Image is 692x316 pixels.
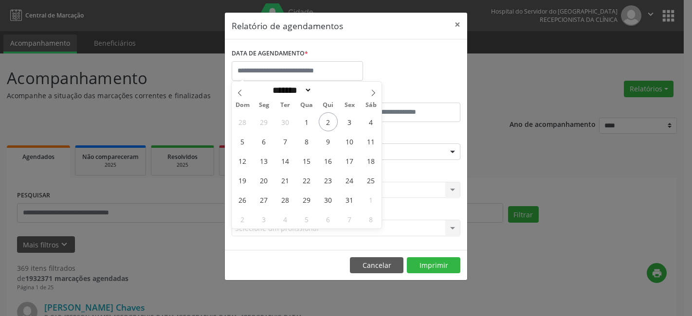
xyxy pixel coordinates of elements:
[312,85,344,95] input: Year
[319,151,338,170] span: Outubro 16, 2025
[233,171,252,190] span: Outubro 19, 2025
[297,112,316,131] span: Outubro 1, 2025
[233,112,252,131] span: Setembro 28, 2025
[362,132,381,151] span: Outubro 11, 2025
[276,132,295,151] span: Outubro 7, 2025
[362,210,381,228] span: Novembro 8, 2025
[348,88,460,103] label: ATÉ
[319,112,338,131] span: Outubro 2, 2025
[340,151,359,170] span: Outubro 17, 2025
[253,102,274,108] span: Seg
[255,132,273,151] span: Outubro 6, 2025
[319,210,338,228] span: Novembro 6, 2025
[233,132,252,151] span: Outubro 5, 2025
[276,210,295,228] span: Novembro 4, 2025
[297,132,316,151] span: Outubro 8, 2025
[319,190,338,209] span: Outubro 30, 2025
[340,171,359,190] span: Outubro 24, 2025
[317,102,339,108] span: Qui
[233,151,252,170] span: Outubro 12, 2025
[360,102,382,108] span: Sáb
[296,102,317,108] span: Qua
[274,102,296,108] span: Ter
[340,112,359,131] span: Outubro 3, 2025
[297,210,316,228] span: Novembro 5, 2025
[276,190,295,209] span: Outubro 28, 2025
[319,132,338,151] span: Outubro 9, 2025
[232,102,253,108] span: Dom
[276,151,295,170] span: Outubro 14, 2025
[255,190,273,209] span: Outubro 27, 2025
[297,151,316,170] span: Outubro 15, 2025
[340,190,359,209] span: Outubro 31, 2025
[255,151,273,170] span: Outubro 13, 2025
[340,132,359,151] span: Outubro 10, 2025
[233,210,252,228] span: Novembro 2, 2025
[255,112,273,131] span: Setembro 29, 2025
[339,102,360,108] span: Sex
[362,171,381,190] span: Outubro 25, 2025
[276,171,295,190] span: Outubro 21, 2025
[255,171,273,190] span: Outubro 20, 2025
[340,210,359,228] span: Novembro 7, 2025
[362,112,381,131] span: Outubro 4, 2025
[276,112,295,131] span: Setembro 30, 2025
[448,13,467,36] button: Close
[362,190,381,209] span: Novembro 1, 2025
[297,190,316,209] span: Outubro 29, 2025
[232,19,343,32] h5: Relatório de agendamentos
[362,151,381,170] span: Outubro 18, 2025
[297,171,316,190] span: Outubro 22, 2025
[319,171,338,190] span: Outubro 23, 2025
[407,257,460,274] button: Imprimir
[255,210,273,228] span: Novembro 3, 2025
[269,85,312,95] select: Month
[350,257,403,274] button: Cancelar
[232,46,308,61] label: DATA DE AGENDAMENTO
[233,190,252,209] span: Outubro 26, 2025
